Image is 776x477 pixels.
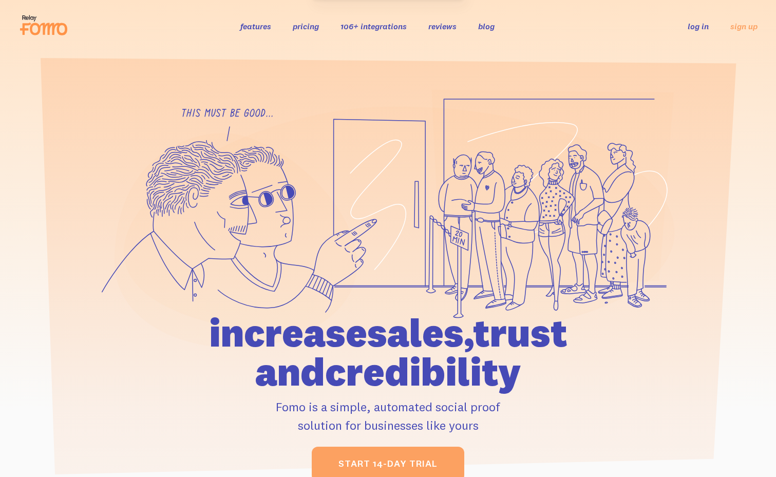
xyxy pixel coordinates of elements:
a: reviews [428,21,457,31]
a: log in [688,21,709,31]
a: blog [478,21,495,31]
a: sign up [730,21,758,32]
h1: increase sales, trust and credibility [150,313,626,391]
a: 106+ integrations [340,21,407,31]
a: pricing [293,21,319,31]
p: Fomo is a simple, automated social proof solution for businesses like yours [150,397,626,434]
a: features [240,21,271,31]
